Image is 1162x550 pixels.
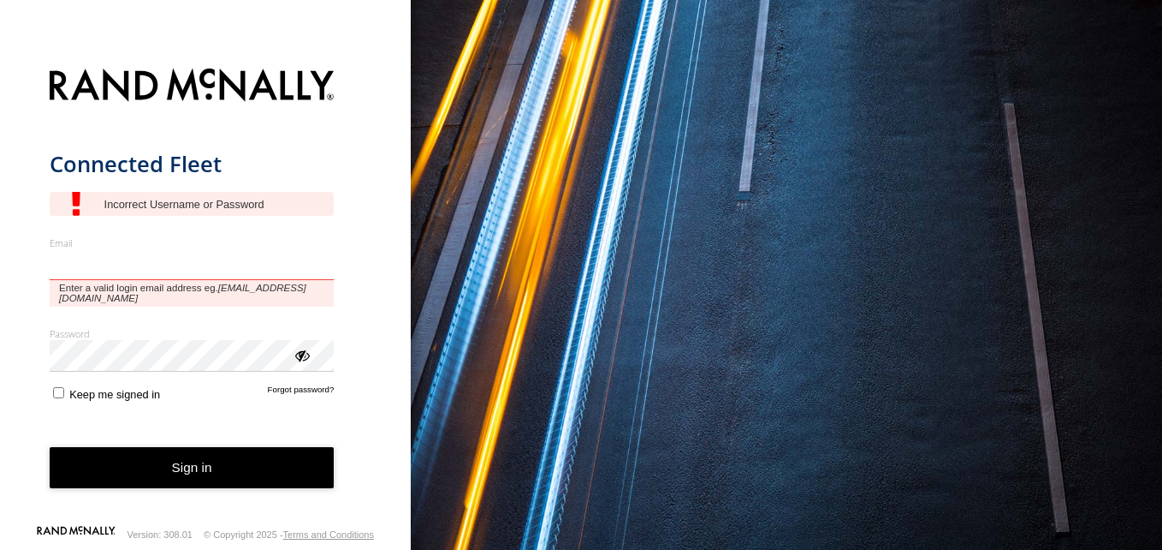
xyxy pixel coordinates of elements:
[53,387,64,398] input: Keep me signed in
[127,529,193,540] div: Version: 308.01
[69,388,160,401] span: Keep me signed in
[50,58,362,524] form: main
[50,65,335,109] img: Rand McNally
[268,385,335,401] a: Forgot password?
[50,236,335,249] label: Email
[37,526,116,543] a: Visit our Website
[293,346,310,363] div: ViewPassword
[283,529,374,540] a: Terms and Conditions
[50,280,335,307] span: Enter a valid login email address eg.
[50,447,335,489] button: Sign in
[204,529,374,540] div: © Copyright 2025 -
[50,327,335,340] label: Password
[50,150,335,178] h1: Connected Fleet
[59,283,306,303] em: [EMAIL_ADDRESS][DOMAIN_NAME]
